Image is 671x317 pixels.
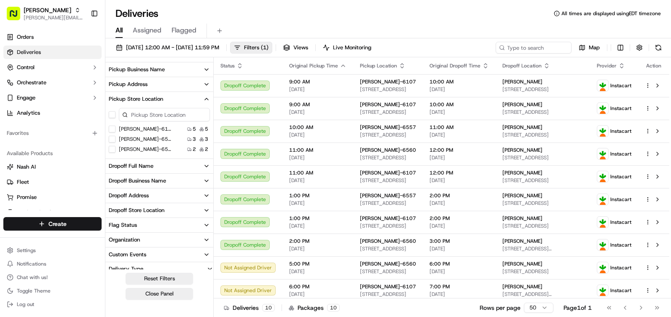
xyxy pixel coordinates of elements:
[360,223,416,229] span: [STREET_ADDRESS]
[502,78,542,85] span: [PERSON_NAME]
[564,304,592,312] div: Page 1 of 1
[360,283,416,290] span: [PERSON_NAME]-6107
[109,162,153,170] div: Dropoff Full Name
[109,207,164,214] div: Dropoff Store Location
[360,291,416,298] span: [STREET_ADDRESS]
[597,171,608,182] img: profile_instacart_ahold_partner.png
[289,261,346,267] span: 5:00 PM
[429,268,489,275] span: [DATE]
[205,146,208,153] span: 2
[502,268,583,275] span: [STREET_ADDRESS]
[597,148,608,159] img: profile_instacart_ahold_partner.png
[3,106,102,120] a: Analytics
[3,46,102,59] a: Deliveries
[645,62,663,69] div: Action
[360,200,416,207] span: [STREET_ADDRESS]
[429,238,489,244] span: 3:00 PM
[3,30,102,44] a: Orders
[360,261,416,267] span: [PERSON_NAME]-6560
[610,287,631,294] span: Instacart
[610,173,631,180] span: Instacart
[597,239,608,250] img: profile_instacart_ahold_partner.png
[289,238,346,244] span: 2:00 PM
[597,80,608,91] img: profile_instacart_ahold_partner.png
[289,291,346,298] span: [DATE]
[244,44,268,51] span: Filters
[589,44,600,51] span: Map
[17,163,36,171] span: Nash AI
[289,109,346,116] span: [DATE]
[133,25,161,35] span: Assigned
[17,287,51,294] span: Toggle Theme
[289,223,346,229] span: [DATE]
[502,291,583,298] span: [STREET_ADDRESS][PERSON_NAME]
[610,219,631,226] span: Instacart
[115,25,123,35] span: All
[289,132,346,138] span: [DATE]
[429,245,489,252] span: [DATE]
[502,192,542,199] span: [PERSON_NAME]
[360,78,416,85] span: [PERSON_NAME]-6107
[610,105,631,112] span: Instacart
[360,268,416,275] span: [STREET_ADDRESS]
[289,177,346,184] span: [DATE]
[119,126,173,132] label: [PERSON_NAME]-6107
[17,79,46,86] span: Orchestrate
[17,109,40,117] span: Analytics
[502,62,542,69] span: Dropoff Location
[480,304,521,312] p: Rows per page
[112,42,223,54] button: [DATE] 12:00 AM - [DATE] 11:59 PM
[59,142,102,149] a: Powered byPylon
[597,285,608,296] img: profile_instacart_ahold_partner.png
[3,206,102,219] button: Product Catalog
[502,245,583,252] span: [STREET_ADDRESS][PERSON_NAME]
[80,122,135,131] span: API Documentation
[109,251,146,258] div: Custom Events
[119,136,173,142] label: [PERSON_NAME]-6560
[8,123,15,130] div: 📗
[289,78,346,85] span: 9:00 AM
[7,209,98,216] a: Product Catalog
[502,283,542,290] span: [PERSON_NAME]
[115,7,158,20] h1: Deliveries
[429,215,489,222] span: 2:00 PM
[220,62,235,69] span: Status
[597,217,608,228] img: profile_instacart_ahold_partner.png
[289,147,346,153] span: 11:00 AM
[502,169,542,176] span: [PERSON_NAME]
[22,54,152,63] input: Got a question? Start typing here...
[8,34,153,47] p: Welcome 👋
[502,238,542,244] span: [PERSON_NAME]
[205,136,208,142] span: 3
[105,92,213,106] button: Pickup Store Location
[3,298,102,310] button: Log out
[610,242,631,248] span: Instacart
[109,95,163,103] div: Pickup Store Location
[24,14,84,21] button: [PERSON_NAME][EMAIL_ADDRESS][PERSON_NAME][DOMAIN_NAME]
[289,304,340,312] div: Packages
[84,143,102,149] span: Pylon
[289,62,338,69] span: Original Pickup Time
[3,76,102,89] button: Orchestrate
[3,258,102,270] button: Notifications
[333,44,371,51] span: Live Monitoring
[109,192,149,199] div: Dropoff Address
[193,146,196,153] span: 2
[230,42,272,54] button: Filters(1)
[610,82,631,89] span: Instacart
[105,218,213,232] button: Flag Status
[360,147,416,153] span: [PERSON_NAME]-6560
[502,215,542,222] span: [PERSON_NAME]
[360,192,416,199] span: [PERSON_NAME]-6557
[289,86,346,93] span: [DATE]
[597,262,608,273] img: profile_instacart_ahold_partner.png
[360,177,416,184] span: [STREET_ADDRESS]
[279,42,312,54] button: Views
[575,42,604,54] button: Map
[193,136,196,142] span: 3
[109,66,165,73] div: Pickup Business Name
[360,215,416,222] span: [PERSON_NAME]-6107
[429,154,489,161] span: [DATE]
[429,78,489,85] span: 10:00 AM
[3,271,102,283] button: Chat with us!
